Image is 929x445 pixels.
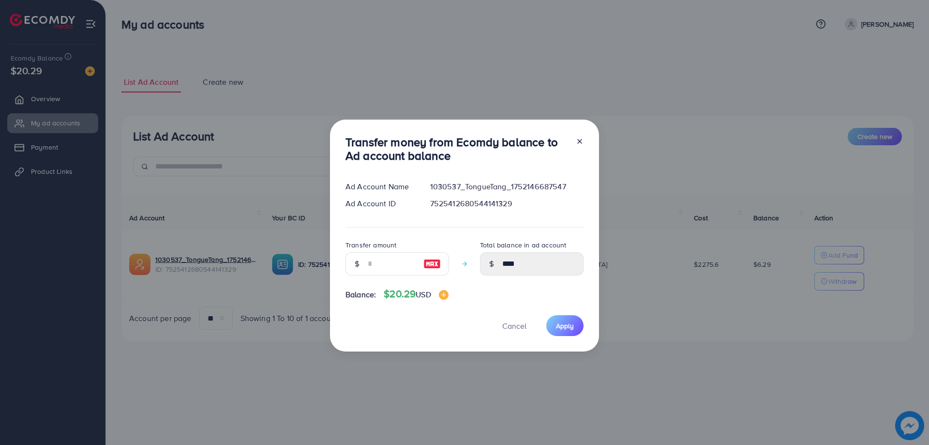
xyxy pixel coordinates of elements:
[345,240,396,250] label: Transfer amount
[556,321,574,331] span: Apply
[439,290,449,300] img: image
[422,181,591,192] div: 1030537_TongueTang_1752146687547
[416,289,431,300] span: USD
[546,315,584,336] button: Apply
[490,315,539,336] button: Cancel
[345,289,376,300] span: Balance:
[480,240,566,250] label: Total balance in ad account
[423,258,441,270] img: image
[345,135,568,163] h3: Transfer money from Ecomdy balance to Ad account balance
[422,198,591,209] div: 7525412680544141329
[338,181,422,192] div: Ad Account Name
[338,198,422,209] div: Ad Account ID
[384,288,448,300] h4: $20.29
[502,321,526,331] span: Cancel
